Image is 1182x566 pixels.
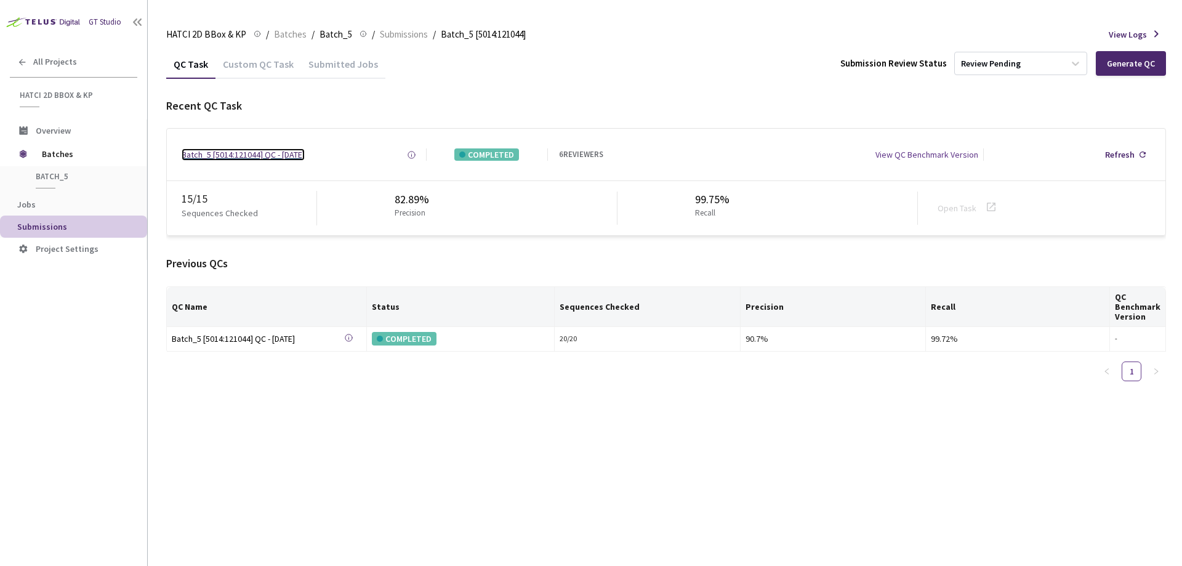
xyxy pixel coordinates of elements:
div: View QC Benchmark Version [875,148,978,161]
span: Batches [42,142,126,166]
div: QC Task [166,58,215,79]
div: 20 / 20 [560,333,735,345]
span: HATCI 2D BBox & KP [166,27,246,42]
div: 15 / 15 [182,191,316,207]
div: GT Studio [89,17,121,28]
span: View Logs [1109,28,1147,41]
button: right [1146,362,1166,381]
span: All Projects [33,57,77,67]
li: 1 [1122,362,1141,381]
a: Batches [271,27,309,41]
li: / [372,27,375,42]
span: Overview [36,125,71,136]
a: Batch_5 [5014:121044] QC - [DATE] [172,332,344,346]
span: Submissions [17,221,67,232]
div: 6 REVIEWERS [559,149,603,161]
th: Status [367,287,555,327]
div: - [1115,333,1160,345]
span: Jobs [17,199,36,210]
div: 99.72% [931,332,1104,346]
a: 1 [1122,362,1141,381]
div: Generate QC [1107,59,1155,68]
a: Submissions [377,27,430,41]
span: Batch_5 [36,171,127,182]
li: / [312,27,315,42]
span: Submissions [380,27,428,42]
span: Batches [274,27,307,42]
div: Batch_5 [5014:121044] QC - [DATE] [172,332,344,346]
a: Batch_5 [5014:121044] QC - [DATE] [182,148,305,161]
div: Refresh [1105,148,1135,161]
button: left [1097,362,1117,381]
div: 90.7% [746,332,920,346]
span: right [1152,368,1160,375]
th: Precision [741,287,926,327]
div: Recent QC Task [166,98,1166,114]
div: COMPLETED [372,332,436,346]
div: Previous QCs [166,256,1166,272]
a: Open Task [938,203,976,214]
div: COMPLETED [454,148,519,161]
p: Recall [695,208,725,219]
th: Sequences Checked [555,287,741,327]
span: Batch_5 [320,27,352,42]
div: 99.75% [695,192,730,208]
th: Recall [926,287,1110,327]
li: Next Page [1146,362,1166,381]
li: / [266,27,269,42]
span: left [1103,368,1111,375]
li: Previous Page [1097,362,1117,381]
div: 82.89% [395,192,430,208]
th: QC Benchmark Version [1110,287,1166,327]
div: Submission Review Status [840,57,947,70]
span: Batch_5 [5014:121044] [441,27,526,42]
span: Project Settings [36,243,98,254]
div: Custom QC Task [215,58,301,79]
p: Precision [395,208,425,219]
li: / [433,27,436,42]
div: Review Pending [961,58,1021,70]
th: QC Name [167,287,367,327]
div: Submitted Jobs [301,58,385,79]
span: HATCI 2D BBox & KP [20,90,130,100]
p: Sequences Checked [182,207,258,219]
